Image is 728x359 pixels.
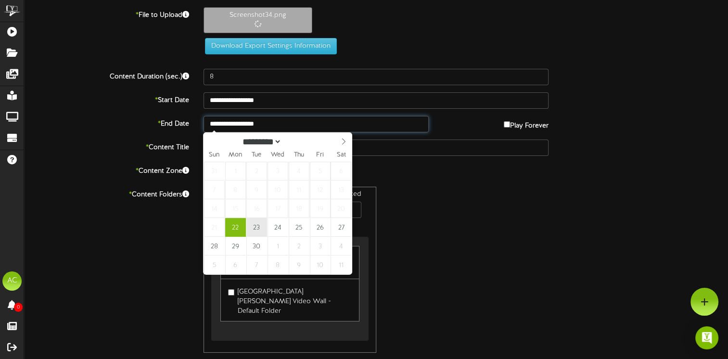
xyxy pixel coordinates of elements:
span: September 5, 2025 [310,162,331,180]
span: Wed [267,152,288,158]
button: Download Export Settings Information [205,38,337,54]
span: October 7, 2025 [246,256,267,274]
span: October 6, 2025 [225,256,246,274]
span: September 29, 2025 [225,237,246,256]
span: September 14, 2025 [204,199,225,218]
label: Start Date [17,92,196,105]
span: September 23, 2025 [246,218,267,237]
span: September 20, 2025 [331,199,351,218]
span: September 26, 2025 [310,218,331,237]
span: September 9, 2025 [246,180,267,199]
div: AC [2,271,22,291]
span: October 3, 2025 [310,237,331,256]
span: Mon [225,152,246,158]
span: September 3, 2025 [268,162,288,180]
input: Play Forever [504,121,510,128]
span: October 11, 2025 [331,256,351,274]
span: September 16, 2025 [246,199,267,218]
span: September 24, 2025 [268,218,288,237]
span: September 7, 2025 [204,180,225,199]
span: October 9, 2025 [289,256,309,274]
span: September 28, 2025 [204,237,225,256]
label: End Date [17,116,196,129]
label: Content Folders [17,187,196,200]
span: September 13, 2025 [331,180,351,199]
span: September 25, 2025 [289,218,309,237]
span: September 12, 2025 [310,180,331,199]
span: September 15, 2025 [225,199,246,218]
span: September 21, 2025 [204,218,225,237]
span: September 19, 2025 [310,199,331,218]
span: Fri [309,152,331,158]
span: September 11, 2025 [289,180,309,199]
span: Tue [246,152,267,158]
span: August 31, 2025 [204,162,225,180]
span: October 2, 2025 [289,237,309,256]
span: September 8, 2025 [225,180,246,199]
input: Title of this Content [204,140,549,156]
span: September 4, 2025 [289,162,309,180]
span: September 2, 2025 [246,162,267,180]
span: October 4, 2025 [331,237,351,256]
label: Play Forever [504,116,549,131]
input: [GEOGRAPHIC_DATA][PERSON_NAME] Video Wall - Default Folder [228,289,234,295]
span: 0 [14,303,23,312]
span: September 10, 2025 [268,180,288,199]
span: September 18, 2025 [289,199,309,218]
span: Sat [331,152,352,158]
label: Content Duration (sec.) [17,69,196,82]
a: Download Export Settings Information [200,42,337,50]
span: Sun [204,152,225,158]
label: Content Zone [17,163,196,176]
span: September 30, 2025 [246,237,267,256]
span: October 1, 2025 [268,237,288,256]
div: Open Intercom Messenger [695,326,718,349]
input: Year [281,137,316,147]
span: September 6, 2025 [331,162,351,180]
span: October 8, 2025 [268,256,288,274]
label: File to Upload [17,7,196,20]
label: Content Title [17,140,196,153]
span: September 27, 2025 [331,218,351,237]
span: September 1, 2025 [225,162,246,180]
span: September 17, 2025 [268,199,288,218]
span: Thu [288,152,309,158]
span: October 5, 2025 [204,256,225,274]
label: [GEOGRAPHIC_DATA][PERSON_NAME] Video Wall - Default Folder [228,284,351,316]
span: September 22, 2025 [225,218,246,237]
span: October 10, 2025 [310,256,331,274]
